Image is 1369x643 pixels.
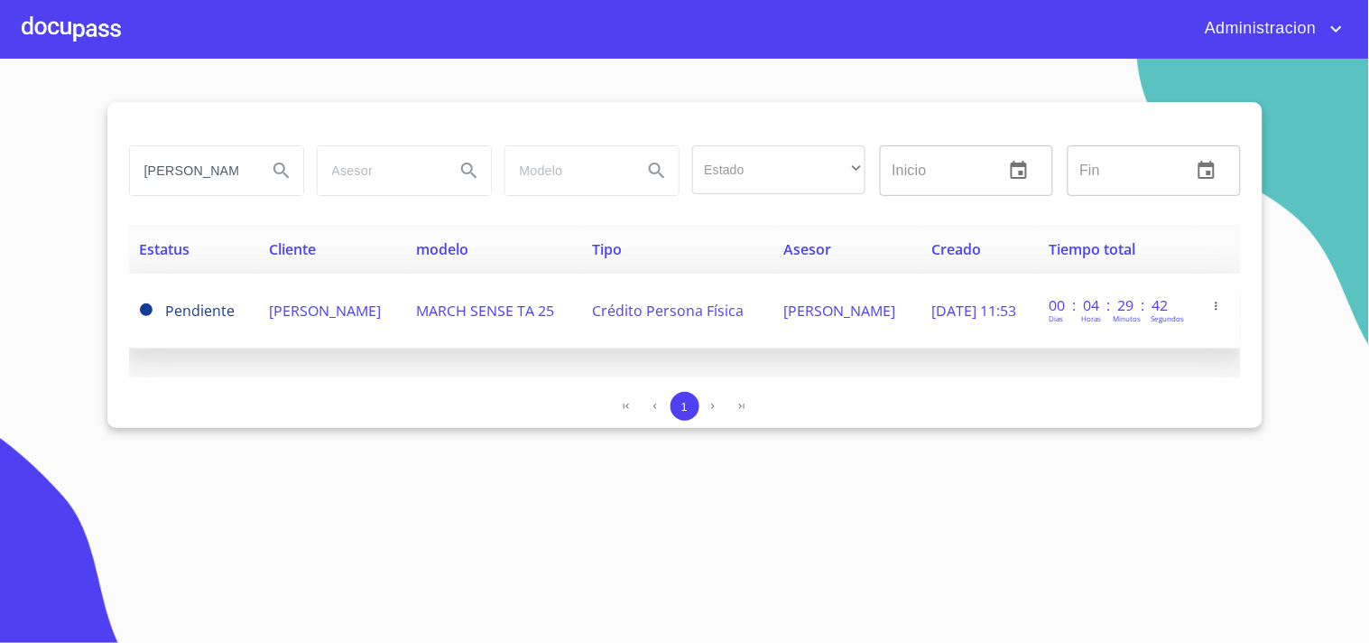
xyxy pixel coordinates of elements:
[130,146,253,195] input: search
[1049,313,1063,323] p: Dias
[269,301,381,321] span: [PERSON_NAME]
[416,239,468,259] span: modelo
[1191,14,1326,43] span: Administracion
[140,239,190,259] span: Estatus
[692,145,865,194] div: ​
[931,301,1016,321] span: [DATE] 11:53
[784,301,896,321] span: [PERSON_NAME]
[166,301,236,321] span: Pendiente
[318,146,440,195] input: search
[1081,313,1101,323] p: Horas
[635,149,679,192] button: Search
[448,149,491,192] button: Search
[1113,313,1141,323] p: Minutos
[931,239,981,259] span: Creado
[1151,313,1184,323] p: Segundos
[1049,295,1170,315] p: 00 : 04 : 29 : 42
[593,239,623,259] span: Tipo
[593,301,745,321] span: Crédito Persona Física
[1049,239,1135,259] span: Tiempo total
[260,149,303,192] button: Search
[671,392,699,421] button: 1
[1191,14,1347,43] button: account of current user
[681,400,688,414] span: 1
[269,239,316,259] span: Cliente
[784,239,832,259] span: Asesor
[416,301,554,321] span: MARCH SENSE TA 25
[505,146,628,195] input: search
[140,303,153,316] span: Pendiente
